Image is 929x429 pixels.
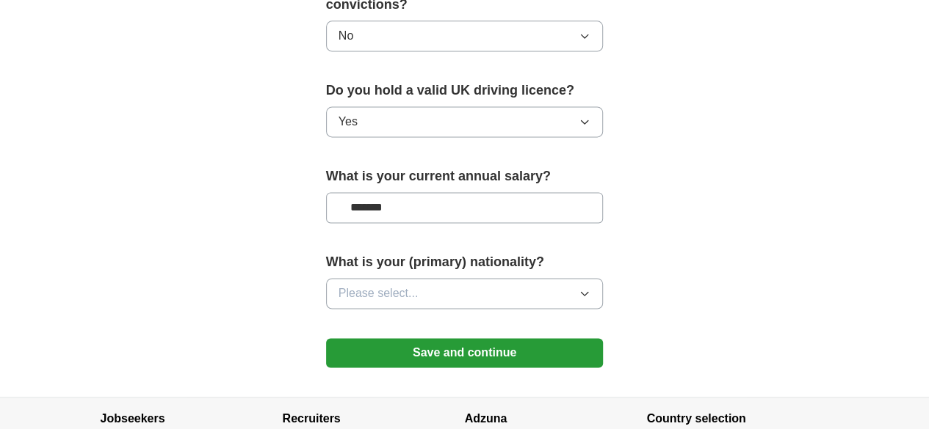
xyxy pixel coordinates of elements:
[326,166,604,186] label: What is your current annual salary?
[339,285,419,302] span: Please select...
[339,27,353,45] span: No
[326,252,604,272] label: What is your (primary) nationality?
[339,113,358,131] span: Yes
[326,106,604,137] button: Yes
[326,338,604,367] button: Save and continue
[326,278,604,309] button: Please select...
[326,21,604,51] button: No
[326,81,604,100] label: Do you hold a valid UK driving licence?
